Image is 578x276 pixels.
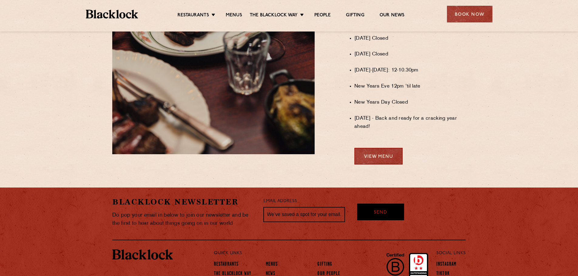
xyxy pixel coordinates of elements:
[436,261,456,268] a: Instagram
[86,10,138,18] img: BL_Textured_Logo-footer-cropped.svg
[447,6,492,22] div: Book Now
[354,66,466,75] li: [DATE]-[DATE]: 12-10.30pm
[354,98,466,107] li: New Years Day Closed
[380,12,405,19] a: Our News
[226,12,242,19] a: Menus
[374,209,387,216] span: Send
[177,12,209,19] a: Restaurants
[354,148,403,165] a: View Menu
[263,207,345,222] input: We’ve saved a spot for your email...
[263,198,297,205] label: Email Address
[250,12,298,19] a: The Blacklock Way
[317,261,332,268] a: Gifting
[354,50,466,58] li: [DATE] Closed
[354,82,466,91] li: New Years Eve 12pm 'til late
[112,249,173,260] img: BL_Textured_Logo-footer-cropped.svg
[346,12,364,19] a: Gifting
[112,211,254,228] p: Do pop your email in below to join our newsletter and be the first to hear about things going on ...
[214,249,416,257] p: Quick Links
[266,261,278,268] a: Menus
[214,261,238,268] a: Restaurants
[354,35,466,43] li: [DATE] Closed
[112,197,254,207] h2: Blacklock Newsletter
[436,249,466,257] p: Social Links
[354,115,466,131] li: [DATE] - Back and ready for a cracking year ahead!
[314,12,331,19] a: People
